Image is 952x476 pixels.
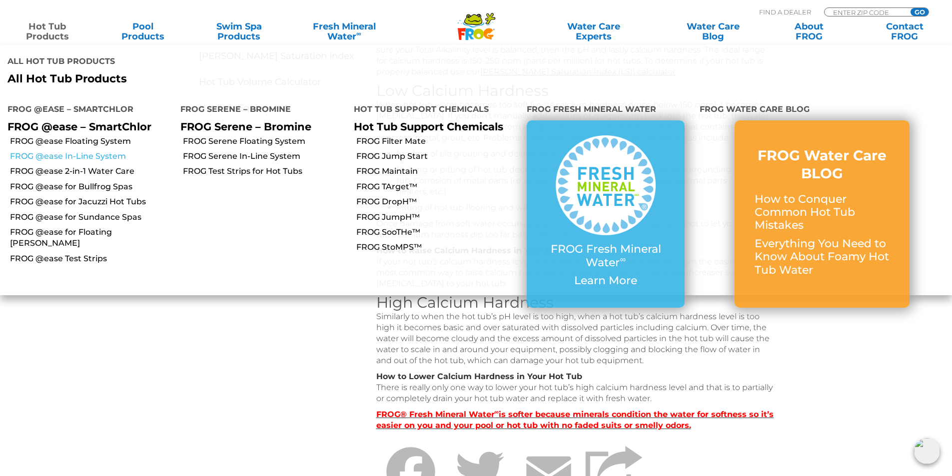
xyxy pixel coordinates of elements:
[10,166,173,177] a: FROG @ease 2-in-1 Water Care
[533,21,654,41] a: Water CareExperts
[356,227,519,238] a: FROG SooTHe™
[7,72,469,85] a: All Hot Tub Products
[10,227,173,249] a: FROG @ease for Floating [PERSON_NAME]
[183,136,346,147] a: FROG Serene Floating System
[759,7,811,16] p: Find A Dealer
[356,29,361,37] sup: ∞
[297,21,391,41] a: Fresh MineralWater∞
[547,243,665,269] p: FROG Fresh Mineral Water
[376,294,776,311] h3: High Calcium Hardness
[700,100,945,120] h4: FROG Water Care Blog
[868,21,942,41] a: ContactFROG
[10,212,173,223] a: FROG @ease for Sundance Spas
[356,181,519,192] a: FROG TArget™
[527,100,685,120] h4: FROG Fresh Mineral Water
[7,52,469,72] h4: All Hot Tub Products
[10,151,173,162] a: FROG @ease In-Line System
[547,274,665,287] p: Learn More
[755,146,890,183] h3: FROG Water Care BLOG
[914,438,940,464] img: openIcon
[183,166,346,177] a: FROG Test Strips for Hot Tubs
[547,135,665,292] a: FROG Fresh Mineral Water∞ Learn More
[755,146,890,282] a: FROG Water Care BLOG How to Conquer Common Hot Tub Mistakes Everything You Need to Know About Foa...
[755,193,890,232] p: How to Conquer Common Hot Tub Mistakes
[10,196,173,207] a: FROG @ease for Jacuzzi Hot Tubs
[7,120,165,133] p: FROG @ease – SmartChlor
[183,151,346,162] a: FROG Serene In-Line System
[376,372,582,381] strong: How to Lower Calcium Hardness in Your Hot Tub
[356,212,519,223] a: FROG JumpH™
[354,100,512,120] h4: Hot Tub Support Chemicals
[180,120,338,133] p: FROG Serene – Bromine
[376,410,774,430] strong: FROG® Fresh Mineral Water is softer because minerals condition the water for softness so it’s eas...
[755,237,890,277] p: Everything You Need to Know About Foamy Hot Tub Water
[202,21,276,41] a: Swim SpaProducts
[676,21,750,41] a: Water CareBlog
[832,8,900,16] input: Zip Code Form
[495,408,499,416] sup: ∞
[356,136,519,147] a: FROG Filter Mate
[376,410,774,430] a: FROG® Fresh Mineral Water∞is softer because minerals condition the water for softness so it’s eas...
[772,21,846,41] a: AboutFROG
[10,253,173,264] a: FROG @ease Test Strips
[620,254,626,264] sup: ∞
[10,181,173,192] a: FROG @ease for Bullfrog Spas
[356,151,519,162] a: FROG Jump Start
[376,371,776,404] p: There is really only one way to lower your hot tub’s high calcium hardness level and that is to p...
[180,100,338,120] h4: FROG Serene – Bromine
[106,21,180,41] a: PoolProducts
[7,100,165,120] h4: FROG @ease – SmartChlor
[911,8,929,16] input: GO
[356,166,519,177] a: FROG Maintain
[354,120,503,133] a: Hot Tub Support Chemicals
[356,196,519,207] a: FROG DropH™
[10,21,84,41] a: Hot TubProducts
[356,242,519,253] a: FROG StoMPS™
[376,311,776,366] p: Similarly to when the hot tub’s pH level is too high, when a hot tub’s calcium hardness level is ...
[10,136,173,147] a: FROG @ease Floating System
